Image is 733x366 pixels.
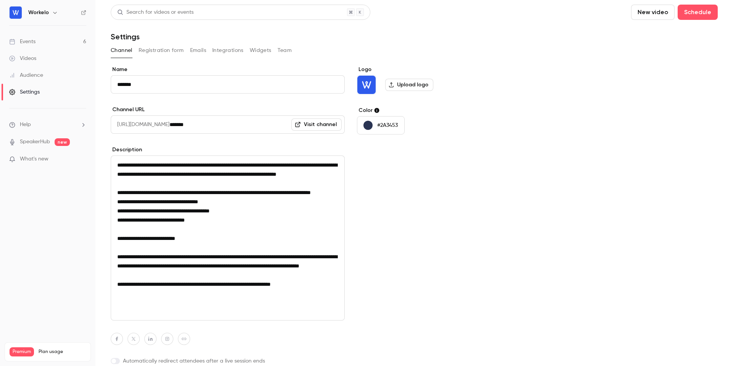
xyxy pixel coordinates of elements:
h1: Settings [111,32,140,41]
img: Workelo [10,6,22,19]
label: Upload logo [385,79,433,91]
button: #2A3453 [357,116,405,134]
button: Channel [111,44,132,57]
span: Plan usage [39,349,86,355]
div: Settings [9,88,40,96]
label: Color [357,107,474,114]
button: Emails [190,44,206,57]
a: SpeakerHub [20,138,50,146]
a: Visit channel [291,118,342,131]
button: Registration form [139,44,184,57]
li: help-dropdown-opener [9,121,86,129]
span: new [55,138,70,146]
p: #2A3453 [377,121,398,129]
button: New video [631,5,675,20]
div: Audience [9,71,43,79]
button: Schedule [678,5,718,20]
div: Search for videos or events [117,8,194,16]
span: [URL][DOMAIN_NAME] [111,115,170,134]
h6: Workelo [28,9,49,16]
label: Automatically redirect attendees after a live session ends [111,357,345,365]
div: Events [9,38,36,45]
label: Description [111,146,345,154]
label: Logo [357,66,474,73]
img: Workelo [357,76,376,94]
button: Widgets [250,44,271,57]
label: Name [111,66,345,73]
button: Team [278,44,292,57]
span: Premium [10,347,34,356]
label: Channel URL [111,106,345,113]
iframe: Noticeable Trigger [77,156,86,163]
span: Help [20,121,31,129]
div: Videos [9,55,36,62]
button: Integrations [212,44,244,57]
span: What's new [20,155,48,163]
